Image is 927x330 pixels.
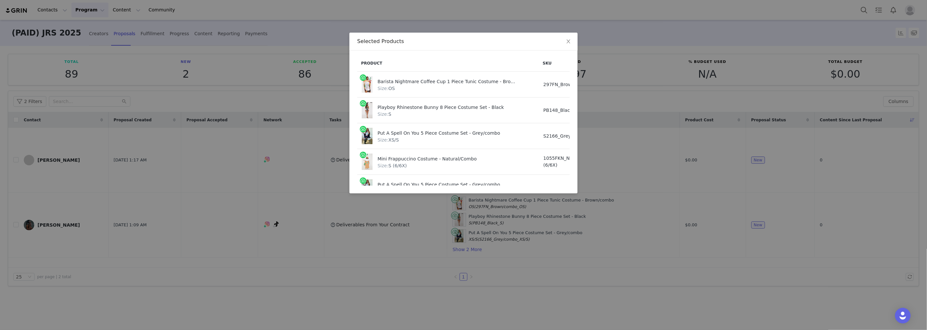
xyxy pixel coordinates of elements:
span: XS/S [377,137,399,142]
span: Size: [377,163,388,168]
span: S [377,112,391,117]
span: Size: [377,86,388,91]
div: Put A Spell On You 5 Piece Costume Set - Grey/combo [377,128,519,137]
div: Put A Spell On You 5 Piece Costume Set - Grey/combo [377,179,519,188]
span: Size: [377,137,388,142]
span: Size: [377,112,388,117]
img: PutASpellOnYou5PieceCostumeSet-Grey_combo2_MER.jpg [362,179,373,196]
img: 08-25-23Studio2_CXB_RL_11-30-55_1_PB148_Black_P_53503_JB_JF_MH.jpg [362,102,373,118]
button: Close [559,33,578,51]
th: SKU [539,55,611,72]
td: S2166_Grey/combo_XS/S [539,123,611,149]
div: Playboy Rhinestone Bunny 8 Piece Costume Set - Black [377,102,519,111]
div: Barista Nightmare Coffee Cup 1 Piece Tunic Costume - Brown/combo [377,76,519,85]
div: Open Intercom Messenger [895,308,911,323]
img: PutASpellOnYou5PieceCostumeSet-Grey_combo2_MER.jpg [362,128,373,144]
img: 08-16-24_S6_38_297FN_Browncombo_KJ_AP_13-50-50_43729_CM.jpg [362,76,373,93]
div: Selected Products [357,38,570,45]
span: OS [377,86,395,91]
td: 1055FKN_Natural/Combo_S (6/6X) [539,149,611,175]
td: S2166_Grey/combo_S/M [539,175,611,201]
td: PB148_Black_S [539,97,611,123]
img: 08-26-24_S6_39_1055FKN_NaturalCombo_RA_JS_15-08-26_47773_CM.jpg [362,154,373,170]
i: icon: close [566,39,571,44]
td: 297FN_Brown/combo_OS [539,72,611,97]
div: Mini Frappuccino Costume - Natural/Combo [377,154,519,162]
th: Product [357,55,539,72]
span: S (6/6X) [377,163,407,168]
